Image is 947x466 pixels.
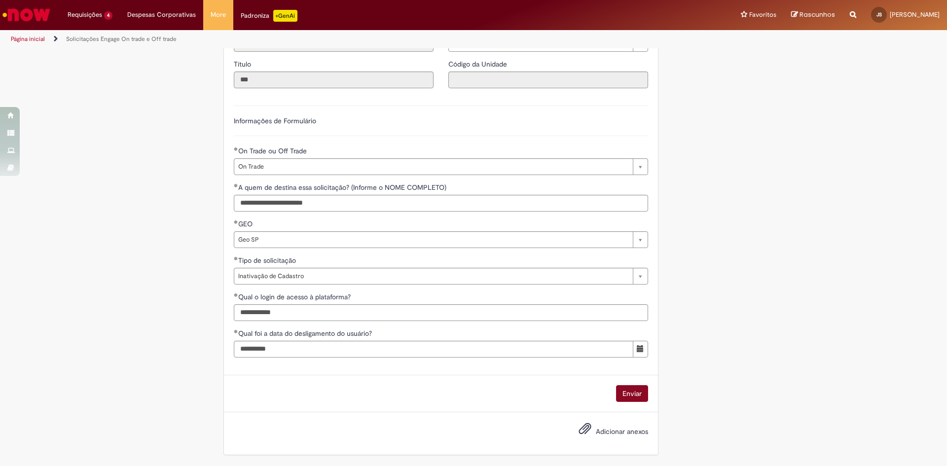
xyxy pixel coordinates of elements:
span: Qual foi a data do desligamento do usuário? [238,329,374,338]
span: GEO [238,219,255,228]
span: Favoritos [749,10,776,20]
input: Título [234,72,434,88]
label: Somente leitura - Título [234,59,253,69]
div: Padroniza [241,10,297,22]
label: Somente leitura - Código da Unidade [448,59,509,69]
a: Solicitações Engage On trade e Off trade [66,35,177,43]
span: Somente leitura - Código da Unidade [448,60,509,69]
span: Despesas Corporativas [127,10,196,20]
button: Mostrar calendário para Qual foi a data do desligamento do usuário? [633,341,648,358]
span: 4 [104,11,112,20]
span: Adicionar anexos [596,427,648,436]
span: Obrigatório Preenchido [234,329,238,333]
span: On Trade ou Off Trade [238,146,309,155]
p: +GenAi [273,10,297,22]
span: [PERSON_NAME] [890,10,940,19]
span: Somente leitura - Título [234,60,253,69]
span: More [211,10,226,20]
span: Qual o login de acesso à plataforma? [238,292,353,301]
span: Obrigatório Preenchido [234,293,238,297]
span: Obrigatório Preenchido [234,147,238,151]
span: Obrigatório Preenchido [234,220,238,224]
label: Informações de Formulário [234,116,316,125]
input: Qual foi a data do desligamento do usuário? 29 September 2025 Monday [234,341,633,358]
ul: Trilhas de página [7,30,624,48]
a: Página inicial [11,35,45,43]
span: Tipo de solicitação [238,256,298,265]
span: Rascunhos [800,10,835,19]
button: Enviar [616,385,648,402]
input: Qual o login de acesso à plataforma? [234,304,648,321]
a: Rascunhos [791,10,835,20]
span: Geo SP [238,232,628,248]
span: Obrigatório Preenchido [234,183,238,187]
img: ServiceNow [1,5,52,25]
button: Adicionar anexos [576,420,594,442]
span: Obrigatório Preenchido [234,256,238,260]
input: A quem de destina essa solicitação? (Informe o NOME COMPLETO) [234,195,648,212]
span: JS [876,11,882,18]
span: Requisições [68,10,102,20]
span: A quem de destina essa solicitação? (Informe o NOME COMPLETO) [238,183,448,192]
span: On Trade [238,159,628,175]
span: Inativação de Cadastro [238,268,628,284]
input: Código da Unidade [448,72,648,88]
